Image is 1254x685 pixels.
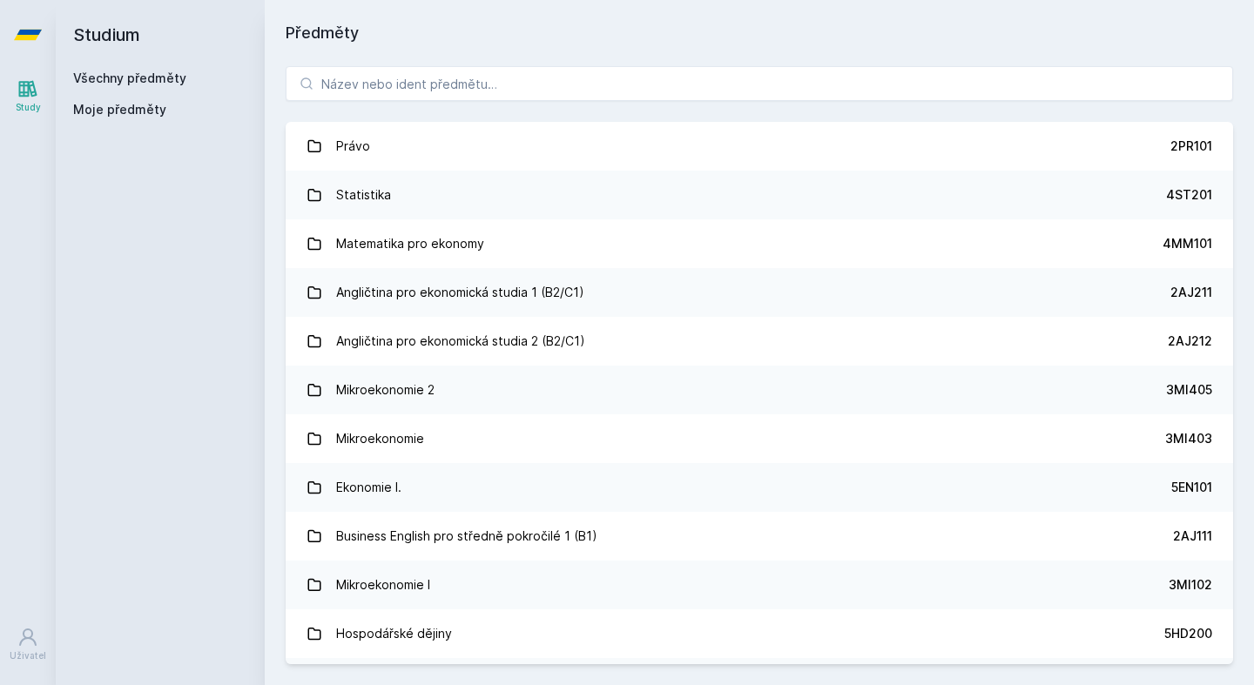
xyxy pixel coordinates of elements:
input: Název nebo ident předmětu… [286,66,1233,101]
a: Business English pro středně pokročilé 1 (B1) 2AJ111 [286,512,1233,561]
div: Právo [336,129,370,164]
div: 5HD200 [1164,625,1212,642]
a: Ekonomie I. 5EN101 [286,463,1233,512]
div: Mikroekonomie [336,421,424,456]
a: Hospodářské dějiny 5HD200 [286,609,1233,658]
div: Study [16,101,41,114]
div: Ekonomie I. [336,470,401,505]
a: Mikroekonomie 2 3MI405 [286,366,1233,414]
div: 3MI403 [1165,430,1212,447]
div: Angličtina pro ekonomická studia 1 (B2/C1) [336,275,584,310]
div: 3MI405 [1166,381,1212,399]
div: 2AJ111 [1173,527,1212,545]
div: 2AJ211 [1170,284,1212,301]
div: Mikroekonomie 2 [336,373,435,407]
div: 2AJ212 [1168,332,1212,350]
div: Mikroekonomie I [336,567,430,602]
div: Matematika pro ekonomy [336,226,484,261]
div: 4ST201 [1166,186,1212,204]
div: Hospodářské dějiny [336,616,452,651]
a: Mikroekonomie I 3MI102 [286,561,1233,609]
div: 3MI102 [1169,576,1212,594]
div: Uživatel [10,649,46,662]
div: 5EN101 [1171,479,1212,496]
span: Moje předměty [73,101,166,118]
a: Angličtina pro ekonomická studia 1 (B2/C1) 2AJ211 [286,268,1233,317]
div: Business English pro středně pokročilé 1 (B1) [336,519,597,554]
a: Study [3,70,52,123]
div: 4MM101 [1163,235,1212,252]
a: Právo 2PR101 [286,122,1233,171]
div: Statistika [336,178,391,212]
div: 2PR101 [1170,138,1212,155]
a: Statistika 4ST201 [286,171,1233,219]
h1: Předměty [286,21,1233,45]
a: Mikroekonomie 3MI403 [286,414,1233,463]
a: Matematika pro ekonomy 4MM101 [286,219,1233,268]
a: Angličtina pro ekonomická studia 2 (B2/C1) 2AJ212 [286,317,1233,366]
a: Uživatel [3,618,52,671]
a: Všechny předměty [73,71,186,85]
div: Angličtina pro ekonomická studia 2 (B2/C1) [336,324,585,359]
